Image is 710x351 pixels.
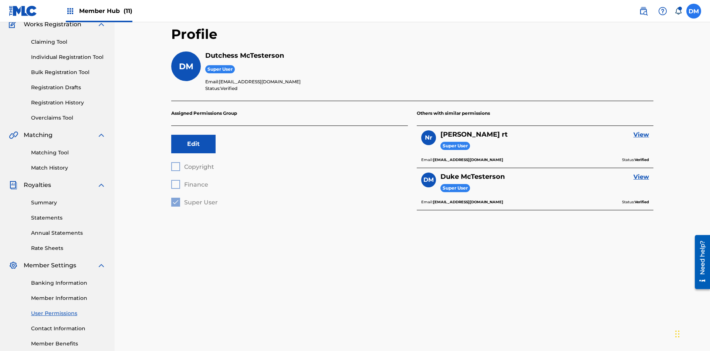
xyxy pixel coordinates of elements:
a: Match History [31,164,106,172]
a: Summary [31,199,106,207]
a: User Permissions [31,310,106,317]
div: User Menu [686,4,701,19]
iframe: Resource Center [689,232,710,293]
h5: Duke McTesterson [440,173,505,181]
span: [EMAIL_ADDRESS][DOMAIN_NAME] [219,79,301,84]
div: Help [655,4,670,19]
span: DM [179,61,193,71]
img: expand [97,20,106,29]
iframe: Chat Widget [673,315,710,351]
a: Statements [31,214,106,222]
div: Notifications [674,7,682,15]
a: Member Benefits [31,340,106,348]
span: DM [423,175,434,184]
img: expand [97,181,106,190]
span: Matching [24,131,53,140]
span: Super User [205,65,235,74]
img: Matching [9,131,18,140]
a: Public Search [636,4,651,19]
span: Super User [440,142,470,150]
span: Member Settings [24,261,76,270]
img: expand [97,261,106,270]
span: Works Registration [24,20,81,29]
a: Annual Statements [31,229,106,237]
a: Individual Registration Tool [31,53,106,61]
img: MLC Logo [9,6,37,16]
a: Contact Information [31,325,106,332]
a: Rate Sheets [31,244,106,252]
h2: Profile [171,26,653,51]
span: Super User [440,184,470,193]
a: Banking Information [31,279,106,287]
a: View [633,130,649,139]
a: Overclaims Tool [31,114,106,122]
p: Status: [622,199,649,205]
span: (11) [124,7,132,14]
img: Works Registration [9,20,18,29]
span: Member Hub [79,7,132,15]
b: [EMAIL_ADDRESS][DOMAIN_NAME] [433,200,503,204]
a: View [633,173,649,181]
button: Edit [171,135,216,153]
img: Royalties [9,181,18,190]
img: help [658,7,667,16]
span: Nr [425,133,432,142]
h5: Dutchess McTesterson [205,51,653,60]
img: Member Settings [9,261,18,270]
a: Member Information [31,294,106,302]
b: [EMAIL_ADDRESS][DOMAIN_NAME] [433,157,503,162]
span: Verified [220,86,237,91]
p: Status: [205,85,653,92]
p: Status: [622,157,649,163]
p: Others with similar permissions [417,101,653,126]
a: Matching Tool [31,149,106,157]
b: Verified [635,200,649,204]
span: Royalties [24,181,51,190]
b: Verified [635,157,649,162]
a: Bulk Registration Tool [31,68,106,76]
div: Drag [675,323,680,345]
p: Email: [421,199,503,205]
p: Assigned Permissions Group [171,101,408,126]
img: search [639,7,648,16]
a: Registration History [31,99,106,107]
img: expand [97,131,106,140]
h5: Nicole rt [440,130,508,139]
img: Top Rightsholders [66,7,75,16]
a: Registration Drafts [31,84,106,91]
p: Email: [421,157,503,163]
p: Email: [205,78,653,85]
a: Claiming Tool [31,38,106,46]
